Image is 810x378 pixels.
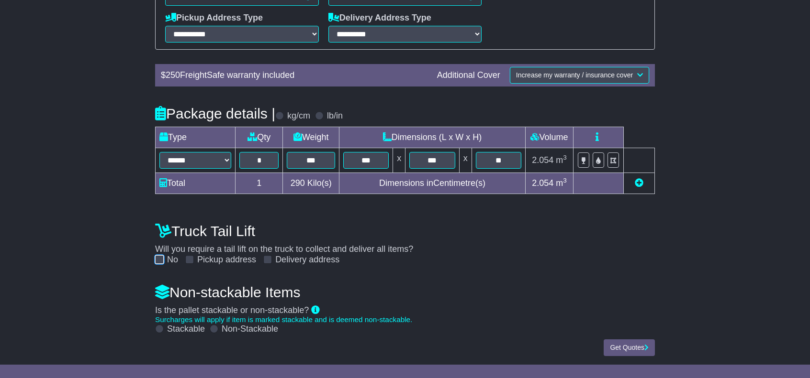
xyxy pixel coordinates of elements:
[525,127,573,148] td: Volume
[165,13,263,23] label: Pickup Address Type
[432,70,505,81] div: Additional Cover
[167,255,178,265] label: No
[563,154,567,161] sup: 3
[291,178,305,188] span: 290
[556,155,567,165] span: m
[604,339,655,356] button: Get Quotes
[236,127,283,148] td: Qty
[635,178,643,188] a: Add new item
[283,127,339,148] td: Weight
[275,255,339,265] label: Delivery address
[155,223,655,239] h4: Truck Tail Lift
[166,70,180,80] span: 250
[556,178,567,188] span: m
[167,324,205,335] label: Stackable
[156,70,432,81] div: $ FreightSafe warranty included
[156,173,236,194] td: Total
[516,71,633,79] span: Increase my warranty / insurance cover
[339,127,526,148] td: Dimensions (L x W x H)
[155,106,275,121] h4: Package details |
[393,148,405,173] td: x
[327,111,343,121] label: lb/in
[339,173,526,194] td: Dimensions in Centimetre(s)
[283,173,339,194] td: Kilo(s)
[287,111,310,121] label: kg/cm
[236,173,283,194] td: 1
[563,177,567,184] sup: 3
[155,305,309,315] span: Is the pallet stackable or non-stackable?
[155,284,655,300] h4: Non-stackable Items
[150,218,660,265] div: Will you require a tail lift on the truck to collect and deliver all items?
[532,178,553,188] span: 2.054
[197,255,256,265] label: Pickup address
[510,67,649,84] button: Increase my warranty / insurance cover
[532,155,553,165] span: 2.054
[222,324,278,335] label: Non-Stackable
[155,315,655,324] div: Surcharges will apply if item is marked stackable and is deemed non-stackable.
[328,13,431,23] label: Delivery Address Type
[459,148,472,173] td: x
[156,127,236,148] td: Type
